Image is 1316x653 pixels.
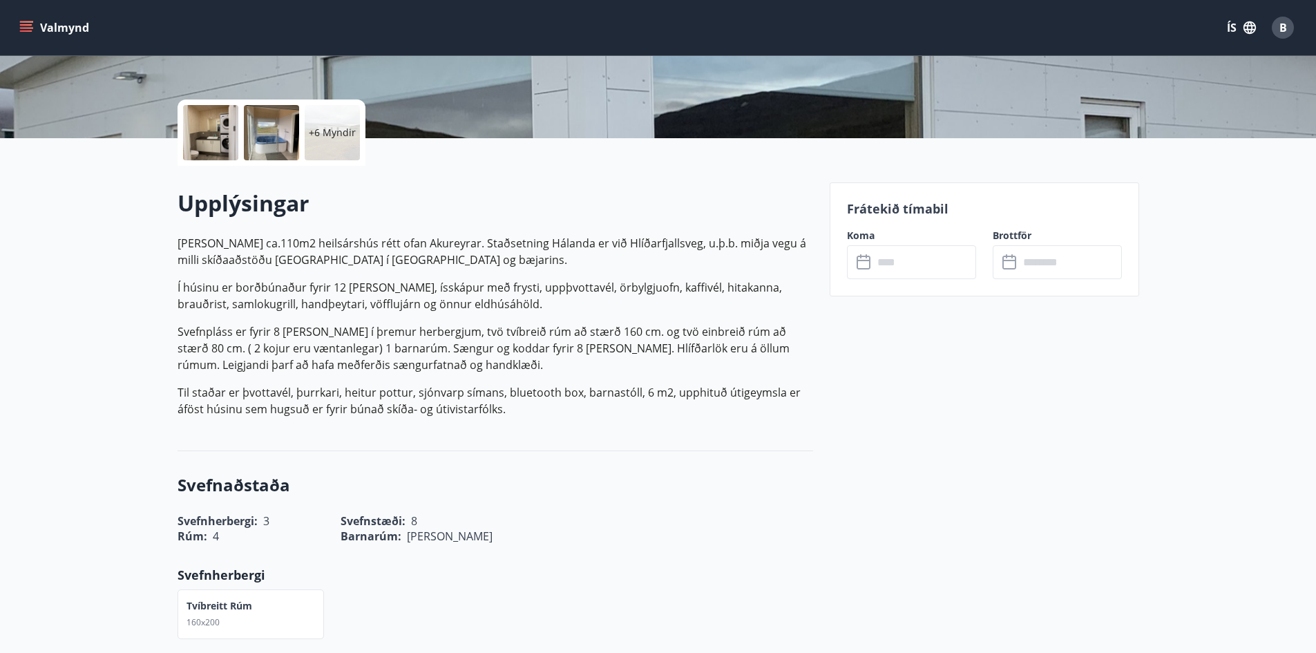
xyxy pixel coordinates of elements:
p: Svefnherbergi [178,566,813,584]
span: 4 [213,529,219,544]
p: +6 Myndir [309,126,356,140]
button: B [1266,11,1299,44]
p: Frátekið tímabil [847,200,1122,218]
button: menu [17,15,95,40]
span: B [1279,20,1287,35]
span: [PERSON_NAME] [407,529,493,544]
p: Í húsinu er borðbúnaður fyrir 12 [PERSON_NAME], ísskápur með frysti, uppþvottavél, örbylgjuofn, k... [178,279,813,312]
label: Koma [847,229,976,243]
p: Til staðar er þvottavél, þurrkari, heitur pottur, sjónvarp símans, bluetooth box, barnastóll, 6 m... [178,384,813,417]
p: Tvíbreitt rúm [187,599,252,613]
p: [PERSON_NAME] ca.110m2 heilsárshús rétt ofan Akureyrar. Staðsetning Hálanda er við Hlíðarfjallsve... [178,235,813,268]
label: Brottför [993,229,1122,243]
span: Rúm : [178,529,207,544]
p: Svefnpláss er fyrir 8 [PERSON_NAME] í þremur herbergjum, tvö tvíbreið rúm að stærð 160 cm. og tvö... [178,323,813,373]
button: ÍS [1219,15,1263,40]
span: 160x200 [187,616,220,628]
span: Barnarúm : [341,529,401,544]
h2: Upplýsingar [178,188,813,218]
h3: Svefnaðstaða [178,473,813,497]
